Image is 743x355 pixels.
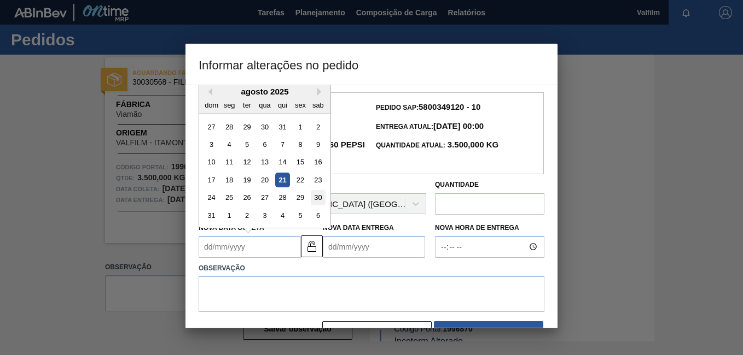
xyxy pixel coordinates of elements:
[240,208,254,223] div: Choose terça-feira, 2 de setembro de 2025
[433,121,484,131] strong: [DATE] 00:00
[222,155,237,169] div: Choose segunda-feira, 11 de agosto de 2025
[204,155,219,169] div: Choose domingo, 10 de agosto de 2025
[293,97,307,112] div: sex
[222,119,237,134] div: Choose segunda-feira, 28 de julho de 2025
[240,173,254,187] div: Choose terça-feira, 19 de agosto de 2025
[222,208,237,223] div: Choose segunda-feira, 1 de setembro de 2025
[293,119,307,134] div: Choose sexta-feira, 1 de agosto de 2025
[311,190,326,205] div: Choose sábado, 30 de agosto de 2025
[376,104,480,111] span: Pedido SAP:
[322,321,432,343] button: Fechar
[257,97,272,112] div: qua
[435,220,544,236] label: Nova Hora de Entrega
[293,155,307,169] div: Choose sexta-feira, 15 de agosto de 2025
[240,119,254,134] div: Choose terça-feira, 29 de julho de 2025
[204,173,219,187] div: Choose domingo, 17 de agosto de 2025
[199,236,301,258] input: dd/mm/yyyy
[240,155,254,169] div: Choose terça-feira, 12 de agosto de 2025
[293,137,307,152] div: Choose sexta-feira, 8 de agosto de 2025
[257,137,272,152] div: Choose quarta-feira, 6 de agosto de 2025
[202,117,327,224] div: month 2025-08
[317,88,325,96] button: Next Month
[275,119,290,134] div: Choose quinta-feira, 31 de julho de 2025
[257,155,272,169] div: Choose quarta-feira, 13 de agosto de 2025
[293,173,307,187] div: Choose sexta-feira, 22 de agosto de 2025
[222,97,237,112] div: seg
[301,235,323,257] button: unlocked
[222,190,237,205] div: Choose segunda-feira, 25 de agosto de 2025
[311,155,326,169] div: Choose sábado, 16 de agosto de 2025
[311,173,326,187] div: Choose sábado, 23 de agosto de 2025
[185,44,558,85] h3: Informar alterações no pedido
[311,137,326,152] div: Choose sábado, 9 de agosto de 2025
[257,119,272,134] div: Choose quarta-feira, 30 de julho de 2025
[293,190,307,205] div: Choose sexta-feira, 29 de agosto de 2025
[275,137,290,152] div: Choose quinta-feira, 7 de agosto de 2025
[376,141,498,149] span: Quantidade Atual:
[257,208,272,223] div: Choose quarta-feira, 3 de setembro de 2025
[205,88,212,96] button: Previous Month
[222,173,237,187] div: Choose segunda-feira, 18 de agosto de 2025
[275,190,290,205] div: Choose quinta-feira, 28 de agosto de 2025
[240,137,254,152] div: Choose terça-feira, 5 de agosto de 2025
[240,190,254,205] div: Choose terça-feira, 26 de agosto de 2025
[293,208,307,223] div: Choose sexta-feira, 5 de setembro de 2025
[257,173,272,187] div: Choose quarta-feira, 20 de agosto de 2025
[305,240,318,253] img: unlocked
[222,137,237,152] div: Choose segunda-feira, 4 de agosto de 2025
[275,173,290,187] div: Choose quinta-feira, 21 de agosto de 2025
[240,97,254,112] div: ter
[275,208,290,223] div: Choose quinta-feira, 4 de setembro de 2025
[199,87,330,96] div: agosto 2025
[419,102,480,111] strong: 5800349120 - 10
[434,321,543,343] button: Salvar
[323,236,425,258] input: dd/mm/yyyy
[204,190,219,205] div: Choose domingo, 24 de agosto de 2025
[204,119,219,134] div: Choose domingo, 27 de julho de 2025
[311,97,326,112] div: sab
[204,137,219,152] div: Choose domingo, 3 de agosto de 2025
[435,181,479,188] label: Quantidade
[257,190,272,205] div: Choose quarta-feira, 27 de agosto de 2025
[311,208,326,223] div: Choose sábado, 6 de setembro de 2025
[275,155,290,169] div: Choose quinta-feira, 14 de agosto de 2025
[199,261,544,276] label: Observação
[323,224,394,232] label: Nova Data Entrega
[204,97,219,112] div: dom
[204,208,219,223] div: Choose domingo, 31 de agosto de 2025
[275,97,290,112] div: qui
[376,123,484,131] span: Entrega Atual:
[311,119,326,134] div: Choose sábado, 2 de agosto de 2025
[445,140,499,149] strong: 3.500,000 KG
[199,224,264,232] label: Nova Data Coleta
